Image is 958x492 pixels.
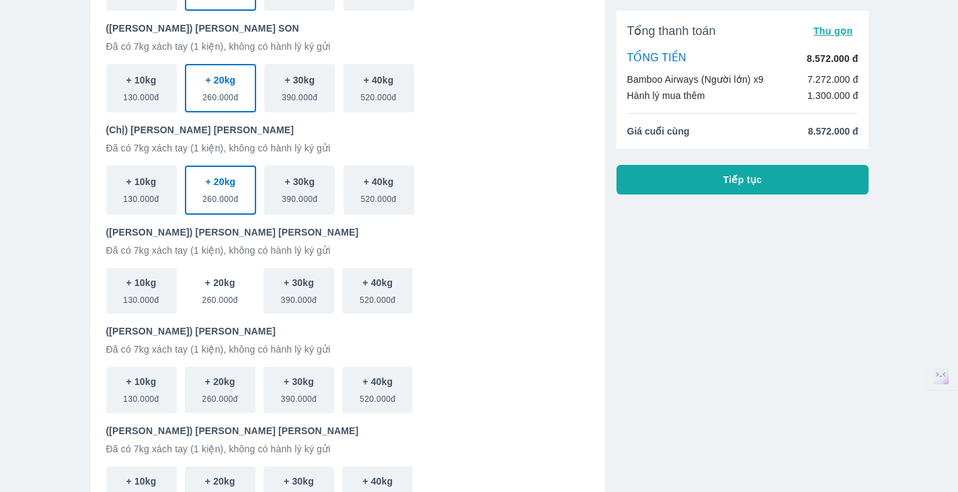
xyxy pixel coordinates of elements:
span: 390.000đ [282,87,317,103]
p: 8.572.000 đ [807,52,858,65]
button: + 10kg130.000đ [106,367,177,413]
span: 260.000đ [202,289,238,306]
p: Đã có 7kg xách tay (1 kiện), không có hành lý ký gửi [106,244,589,257]
p: + 20kg [206,73,236,87]
p: + 10kg [126,175,157,188]
p: TỔNG TIỀN [627,51,686,66]
span: 260.000đ [202,188,238,205]
p: Bamboo Airways (Người lớn) x9 [627,73,764,86]
p: 7.272.000 đ [807,73,859,86]
div: scrollable baggage options [106,64,589,113]
p: + 10kg [126,475,157,488]
button: + 30kg390.000đ [264,268,334,314]
p: + 40kg [362,276,393,289]
span: 130.000đ [123,388,159,405]
button: + 20kg260.000đ [185,367,255,413]
p: + 20kg [205,375,235,388]
button: + 40kg520.000đ [342,367,413,413]
span: 8.572.000 đ [808,125,859,138]
button: + 30kg390.000đ [264,64,335,113]
button: Tiếp tục [616,165,869,195]
button: + 40kg520.000đ [342,268,413,314]
span: 130.000đ [123,289,159,306]
p: + 40kg [364,73,394,87]
button: + 20kg260.000đ [185,166,256,215]
p: + 10kg [126,276,157,289]
p: + 20kg [205,475,235,488]
button: + 20kg260.000đ [185,64,256,113]
p: + 20kg [205,276,235,289]
div: scrollable baggage options [106,166,589,215]
p: Đã có 7kg xách tay (1 kiện), không có hành lý ký gửi [106,141,589,155]
p: ([PERSON_NAME]) [PERSON_NAME] SON [106,22,589,35]
p: + 40kg [362,375,393,388]
p: + 10kg [126,73,157,87]
p: Đã có 7kg xách tay (1 kiện), không có hành lý ký gửi [106,343,589,356]
button: + 10kg130.000đ [106,64,177,113]
p: + 40kg [362,475,393,488]
button: + 40kg520.000đ [344,166,414,215]
span: Giá cuối cùng [627,125,690,138]
span: 260.000đ [202,388,238,405]
span: 520.000đ [360,188,396,205]
span: 390.000đ [281,388,317,405]
p: + 20kg [206,175,236,188]
button: + 20kg260.000đ [185,268,255,314]
button: + 30kg390.000đ [264,166,335,215]
button: + 10kg130.000đ [106,166,177,215]
span: Tiếp tục [723,173,762,186]
span: 130.000đ [123,188,159,205]
span: 520.000đ [360,87,396,103]
span: Tổng thanh toán [627,23,716,39]
div: scrollable baggage options [106,268,589,314]
span: 390.000đ [281,289,317,306]
p: + 30kg [284,276,314,289]
p: + 30kg [284,475,314,488]
span: 260.000đ [202,87,238,103]
p: Đã có 7kg xách tay (1 kiện), không có hành lý ký gửi [106,442,589,456]
p: ([PERSON_NAME]) [PERSON_NAME] [PERSON_NAME] [106,424,589,437]
button: + 40kg520.000đ [344,64,414,113]
p: + 10kg [126,375,157,388]
p: ([PERSON_NAME]) [PERSON_NAME] [PERSON_NAME] [106,225,589,239]
p: (Chị) [PERSON_NAME] [PERSON_NAME] [106,123,589,137]
p: + 40kg [364,175,394,188]
span: 390.000đ [282,188,317,205]
div: scrollable baggage options [106,367,589,413]
span: 520.000đ [360,289,395,306]
p: Hành lý mua thêm [627,89,705,102]
p: + 30kg [284,175,315,188]
button: + 10kg130.000đ [106,268,177,314]
p: + 30kg [284,375,314,388]
span: 130.000đ [123,87,159,103]
p: ([PERSON_NAME]) [PERSON_NAME] [106,324,589,338]
button: + 30kg390.000đ [264,367,334,413]
button: Thu gọn [808,22,859,40]
p: + 30kg [284,73,315,87]
span: 520.000đ [360,388,395,405]
span: Thu gọn [813,26,853,36]
p: 1.300.000 đ [807,89,859,102]
p: Đã có 7kg xách tay (1 kiện), không có hành lý ký gửi [106,40,589,53]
